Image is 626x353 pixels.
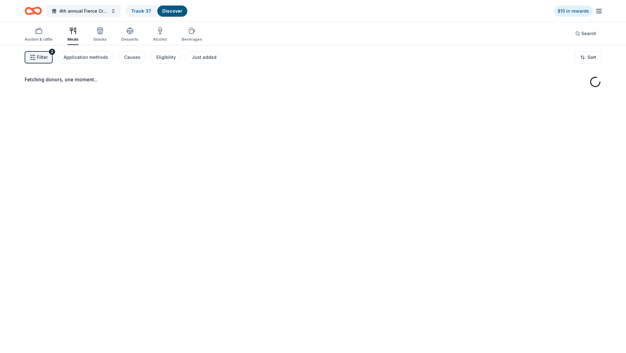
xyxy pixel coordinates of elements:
button: Desserts [121,25,138,45]
a: $10 in rewards [554,6,593,17]
span: 4th annual Fierce Creatives [59,7,108,15]
button: Causes [118,51,145,63]
div: Application methods [64,54,108,61]
div: Just added [192,54,216,61]
button: Auction & raffle [25,25,53,45]
div: Desserts [121,37,138,42]
button: Application methods [58,51,113,63]
button: Beverages [182,25,202,45]
button: Snacks [93,25,107,45]
button: Search [570,27,601,40]
div: Meals [67,37,79,42]
div: Snacks [93,37,107,42]
button: Alcohol [153,25,167,45]
button: Eligibility [150,51,181,63]
a: Home [25,4,42,18]
button: Filter2 [25,51,53,63]
button: 4th annual Fierce Creatives [47,5,121,17]
a: Track· 37 [131,8,151,14]
a: Discover [162,8,182,14]
div: Fetching donors, one moment... [25,76,601,83]
div: Auction & raffle [25,37,53,42]
div: 2 [49,49,55,55]
div: Beverages [182,37,202,42]
span: Filter [37,54,48,61]
div: Eligibility [156,54,176,61]
div: Alcohol [153,37,167,42]
button: Track· 37Discover [126,5,188,17]
button: Meals [67,25,79,45]
button: Just added [186,51,221,63]
button: Sort [575,51,601,63]
span: Search [581,30,596,37]
div: Causes [124,54,140,61]
span: Sort [588,54,596,61]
